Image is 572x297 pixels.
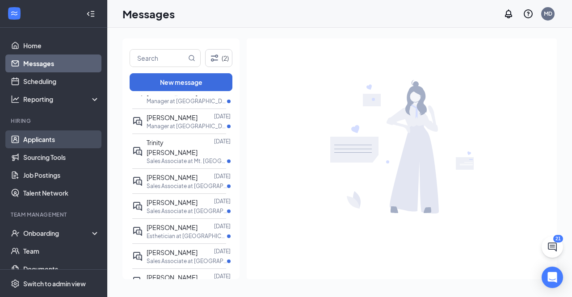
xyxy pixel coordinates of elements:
[147,182,227,190] p: Sales Associate at [GEOGRAPHIC_DATA]
[214,197,231,205] p: [DATE]
[553,235,563,243] div: 21
[23,72,100,90] a: Scheduling
[23,130,100,148] a: Applicants
[503,8,514,19] svg: Notifications
[147,198,198,206] span: [PERSON_NAME]
[11,95,20,104] svg: Analysis
[147,97,227,105] p: Manager at [GEOGRAPHIC_DATA]
[147,223,198,231] span: [PERSON_NAME]
[23,37,100,54] a: Home
[188,54,195,62] svg: MagnifyingGlass
[214,172,231,180] p: [DATE]
[86,9,95,18] svg: Collapse
[23,184,100,202] a: Talent Network
[23,95,100,104] div: Reporting
[214,113,231,120] p: [DATE]
[147,138,198,156] span: Trinity [PERSON_NAME]
[132,251,143,262] svg: ActiveDoubleChat
[11,117,98,125] div: Hiring
[214,247,231,255] p: [DATE]
[214,138,231,145] p: [DATE]
[147,207,227,215] p: Sales Associate at [GEOGRAPHIC_DATA]
[11,211,98,218] div: Team Management
[147,122,227,130] p: Manager at [GEOGRAPHIC_DATA]
[147,232,227,240] p: Esthetician at [GEOGRAPHIC_DATA]
[542,267,563,288] div: Open Intercom Messenger
[205,49,232,67] button: Filter (2)
[209,53,220,63] svg: Filter
[132,116,143,127] svg: ActiveDoubleChat
[23,54,100,72] a: Messages
[23,148,100,166] a: Sourcing Tools
[523,8,534,19] svg: QuestionInfo
[130,50,186,67] input: Search
[23,260,100,278] a: Documents
[130,73,232,91] button: New message
[147,157,227,165] p: Sales Associate at Mt. [GEOGRAPHIC_DATA]
[11,279,20,288] svg: Settings
[23,229,92,238] div: Onboarding
[132,201,143,212] svg: ActiveDoubleChat
[122,6,175,21] h1: Messages
[23,166,100,184] a: Job Postings
[147,273,198,281] span: [PERSON_NAME]
[214,222,231,230] p: [DATE]
[214,272,231,280] p: [DATE]
[132,146,143,157] svg: ActiveDoubleChat
[132,276,143,287] svg: ActiveDoubleChat
[544,10,552,17] div: MD
[132,176,143,187] svg: ActiveDoubleChat
[23,279,86,288] div: Switch to admin view
[10,9,19,18] svg: WorkstreamLogo
[132,226,143,237] svg: ActiveDoubleChat
[147,113,198,121] span: [PERSON_NAME]
[147,248,198,256] span: [PERSON_NAME]
[547,242,558,252] svg: ChatActive
[147,257,227,265] p: Sales Associate at [GEOGRAPHIC_DATA]
[542,236,563,258] button: ChatActive
[147,173,198,181] span: [PERSON_NAME]
[11,229,20,238] svg: UserCheck
[23,242,100,260] a: Team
